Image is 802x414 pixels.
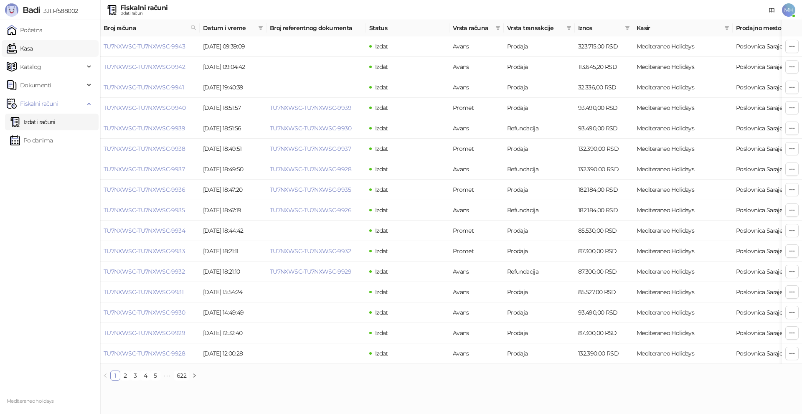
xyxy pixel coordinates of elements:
td: Prodaja [504,139,575,159]
td: 93.490,00 RSD [575,98,633,118]
td: Mediteraneo Holidays [633,241,733,262]
td: Refundacija [504,159,575,180]
span: Izdat [375,186,388,193]
td: Avans [449,77,504,98]
a: TU7NXWSC-TU7NXWSC-9926 [270,206,351,214]
td: TU7NXWSC-TU7NXWSC-9928 [100,343,200,364]
a: 622 [174,371,189,380]
a: TU7NXWSC-TU7NXWSC-9933 [104,247,185,255]
span: filter [723,22,731,34]
button: left [100,371,110,381]
td: Prodaja [504,57,575,77]
a: Dokumentacija [765,3,779,17]
a: TU7NXWSC-TU7NXWSC-9930 [270,124,351,132]
td: 182.184,00 RSD [575,180,633,200]
a: TU7NXWSC-TU7NXWSC-9929 [104,329,185,337]
td: [DATE] 18:47:20 [200,180,266,200]
td: Promet [449,221,504,241]
td: Avans [449,323,504,343]
img: Logo [5,3,18,17]
a: TU7NXWSC-TU7NXWSC-9942 [104,63,185,71]
li: 4 [140,371,150,381]
td: TU7NXWSC-TU7NXWSC-9939 [100,118,200,139]
span: filter [494,22,502,34]
a: 1 [111,371,120,380]
th: Status [366,20,449,36]
a: TU7NXWSC-TU7NXWSC-9943 [104,43,185,50]
a: TU7NXWSC-TU7NXWSC-9929 [270,268,351,275]
span: Badi [23,5,40,15]
td: Refundacija [504,118,575,139]
td: [DATE] 18:44:42 [200,221,266,241]
a: TU7NXWSC-TU7NXWSC-9939 [104,124,185,132]
td: TU7NXWSC-TU7NXWSC-9933 [100,241,200,262]
a: TU7NXWSC-TU7NXWSC-9935 [104,206,185,214]
td: 85.527,00 RSD [575,282,633,302]
span: Kasir [637,23,721,33]
td: Mediteraneo Holidays [633,200,733,221]
td: Mediteraneo Holidays [633,221,733,241]
td: Prodaja [504,343,575,364]
td: Mediteraneo Holidays [633,118,733,139]
td: Promet [449,241,504,262]
td: Mediteraneo Holidays [633,343,733,364]
a: TU7NXWSC-TU7NXWSC-9932 [270,247,351,255]
td: Mediteraneo Holidays [633,262,733,282]
td: Refundacija [504,200,575,221]
a: TU7NXWSC-TU7NXWSC-9935 [270,186,351,193]
a: Po danima [10,132,53,149]
span: MH [782,3,795,17]
span: 3.11.1-f588002 [40,7,78,15]
td: 85.530,00 RSD [575,221,633,241]
td: Prodaja [504,323,575,343]
td: TU7NXWSC-TU7NXWSC-9942 [100,57,200,77]
div: Izdati računi [120,11,168,15]
span: Broj računa [104,23,187,33]
li: 3 [130,371,140,381]
td: Mediteraneo Holidays [633,36,733,57]
a: TU7NXWSC-TU7NXWSC-9936 [104,186,185,193]
td: Mediteraneo Holidays [633,302,733,323]
span: Fiskalni računi [20,95,58,112]
span: Vrsta transakcije [507,23,563,33]
span: right [192,373,197,378]
span: filter [565,22,573,34]
td: [DATE] 18:49:51 [200,139,266,159]
td: [DATE] 18:51:56 [200,118,266,139]
td: Avans [449,282,504,302]
td: [DATE] 18:21:11 [200,241,266,262]
td: Avans [449,36,504,57]
td: 113.645,20 RSD [575,57,633,77]
a: Početna [7,22,43,38]
span: Datum i vreme [203,23,255,33]
span: Vrsta računa [453,23,492,33]
span: Izdat [375,268,388,275]
td: Promet [449,139,504,159]
td: 132.390,00 RSD [575,139,633,159]
td: TU7NXWSC-TU7NXWSC-9932 [100,262,200,282]
span: Izdat [375,145,388,152]
th: Vrsta transakcije [504,20,575,36]
td: 32.336,00 RSD [575,77,633,98]
td: Mediteraneo Holidays [633,139,733,159]
td: 87.300,00 RSD [575,323,633,343]
span: filter [625,25,630,30]
td: [DATE] 15:54:24 [200,282,266,302]
td: Mediteraneo Holidays [633,282,733,302]
td: 132.390,00 RSD [575,343,633,364]
td: [DATE] 09:04:42 [200,57,266,77]
td: Refundacija [504,262,575,282]
a: TU7NXWSC-TU7NXWSC-9941 [104,84,184,91]
td: [DATE] 18:47:19 [200,200,266,221]
td: TU7NXWSC-TU7NXWSC-9930 [100,302,200,323]
span: filter [566,25,571,30]
span: Izdat [375,329,388,337]
td: Avans [449,57,504,77]
td: Promet [449,180,504,200]
a: 2 [121,371,130,380]
button: right [189,371,199,381]
span: filter [258,25,263,30]
span: Izdat [375,43,388,50]
td: Mediteraneo Holidays [633,323,733,343]
td: Prodaja [504,221,575,241]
